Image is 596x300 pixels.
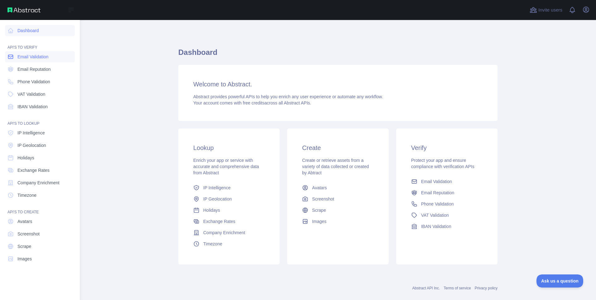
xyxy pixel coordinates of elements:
span: Holidays [17,155,34,161]
span: IP Geolocation [203,196,232,202]
span: IBAN Validation [17,104,48,110]
a: Timezone [5,190,75,201]
h3: Create [302,143,373,152]
span: Timezone [203,241,222,247]
span: Phone Validation [17,79,50,85]
a: Exchange Rates [5,165,75,176]
a: Phone Validation [409,198,485,210]
div: API'S TO CREATE [5,202,75,215]
iframe: Toggle Customer Support [536,274,584,288]
span: Phone Validation [421,201,454,207]
a: Terms of service [444,286,471,290]
a: Holidays [191,205,267,216]
a: Dashboard [5,25,75,36]
a: IP Intelligence [191,182,267,193]
a: Screenshot [5,228,75,240]
h3: Lookup [193,143,265,152]
a: Scrape [5,241,75,252]
div: API'S TO VERIFY [5,37,75,50]
a: Images [5,253,75,264]
span: Holidays [203,207,220,213]
a: Email Validation [409,176,485,187]
span: IBAN Validation [421,223,451,230]
span: Abstract provides powerful APIs to help you enrich any user experience or automate any workflow. [193,94,383,99]
img: Abstract API [7,7,41,12]
a: Email Validation [5,51,75,62]
a: Timezone [191,238,267,249]
a: Scrape [300,205,376,216]
span: Your account comes with across all Abstract APIs. [193,100,311,105]
span: Avatars [17,218,32,225]
a: Images [300,216,376,227]
a: Abstract API Inc. [412,286,440,290]
span: Enrich your app or service with accurate and comprehensive data from Abstract [193,158,259,175]
a: IP Geolocation [191,193,267,205]
a: Email Reputation [409,187,485,198]
h3: Welcome to Abstract. [193,80,483,89]
span: Invite users [538,7,562,14]
a: Exchange Rates [191,216,267,227]
a: VAT Validation [409,210,485,221]
span: Company Enrichment [203,230,245,236]
span: Protect your app and ensure compliance with verification APIs [411,158,474,169]
span: Images [312,218,326,225]
a: Company Enrichment [5,177,75,188]
a: Email Reputation [5,64,75,75]
a: IP Geolocation [5,140,75,151]
a: Holidays [5,152,75,163]
a: Company Enrichment [191,227,267,238]
a: Privacy policy [475,286,497,290]
span: Timezone [17,192,36,198]
span: Email Reputation [421,190,454,196]
span: free credits [243,100,264,105]
a: Avatars [5,216,75,227]
a: Phone Validation [5,76,75,87]
div: API'S TO LOOKUP [5,114,75,126]
span: Avatars [312,185,327,191]
button: Invite users [528,5,564,15]
span: IP Intelligence [203,185,231,191]
span: IP Geolocation [17,142,46,148]
span: Screenshot [17,231,40,237]
span: Images [17,256,32,262]
span: Email Validation [421,178,452,185]
a: IP Intelligence [5,127,75,138]
span: Company Enrichment [17,180,60,186]
span: VAT Validation [17,91,45,97]
span: Create or retrieve assets from a variety of data collected or created by Abtract [302,158,369,175]
a: VAT Validation [5,89,75,100]
span: Email Validation [17,54,48,60]
a: IBAN Validation [5,101,75,112]
span: VAT Validation [421,212,449,218]
a: Screenshot [300,193,376,205]
span: Exchange Rates [203,218,235,225]
span: IP Intelligence [17,130,45,136]
a: IBAN Validation [409,221,485,232]
h3: Verify [411,143,483,152]
span: Email Reputation [17,66,51,72]
span: Screenshot [312,196,334,202]
a: Avatars [300,182,376,193]
span: Scrape [17,243,31,249]
span: Scrape [312,207,326,213]
span: Exchange Rates [17,167,50,173]
h1: Dashboard [178,47,497,62]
